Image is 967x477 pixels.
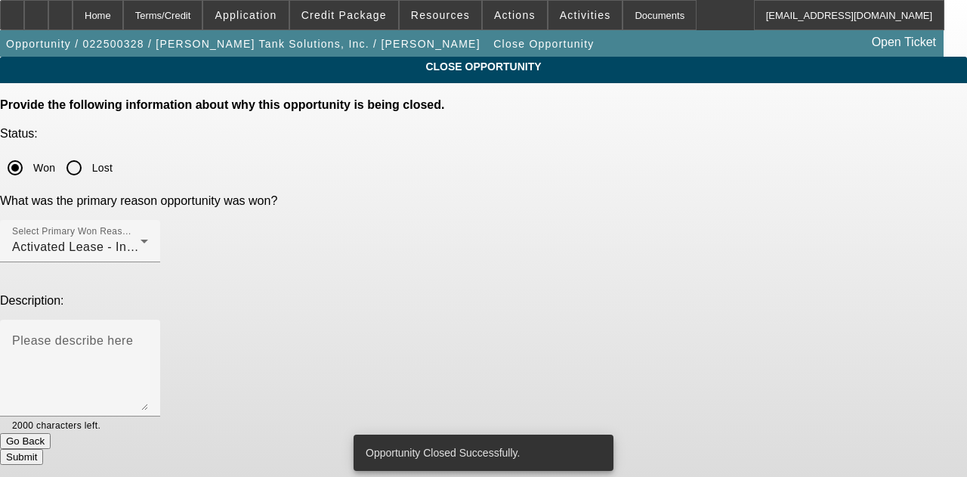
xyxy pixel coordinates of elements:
[560,9,611,21] span: Activities
[301,9,387,21] span: Credit Package
[548,1,623,29] button: Activities
[493,38,594,50] span: Close Opportunity
[290,1,398,29] button: Credit Package
[494,9,536,21] span: Actions
[203,1,288,29] button: Application
[6,38,480,50] span: Opportunity / 022500328 / [PERSON_NAME] Tank Solutions, Inc. / [PERSON_NAME]
[400,1,481,29] button: Resources
[411,9,470,21] span: Resources
[490,30,598,57] button: Close Opportunity
[483,1,547,29] button: Actions
[12,240,190,253] span: Activated Lease - In LeasePlus
[11,60,956,73] span: CLOSE OPPORTUNITY
[12,417,100,433] mat-hint: 2000 characters left.
[30,160,55,175] label: Won
[866,29,942,55] a: Open Ticket
[89,160,113,175] label: Lost
[354,435,607,471] div: Opportunity Closed Successfully.
[12,334,133,347] mat-label: Please describe here
[215,9,277,21] span: Application
[12,227,133,237] mat-label: Select Primary Won Reason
